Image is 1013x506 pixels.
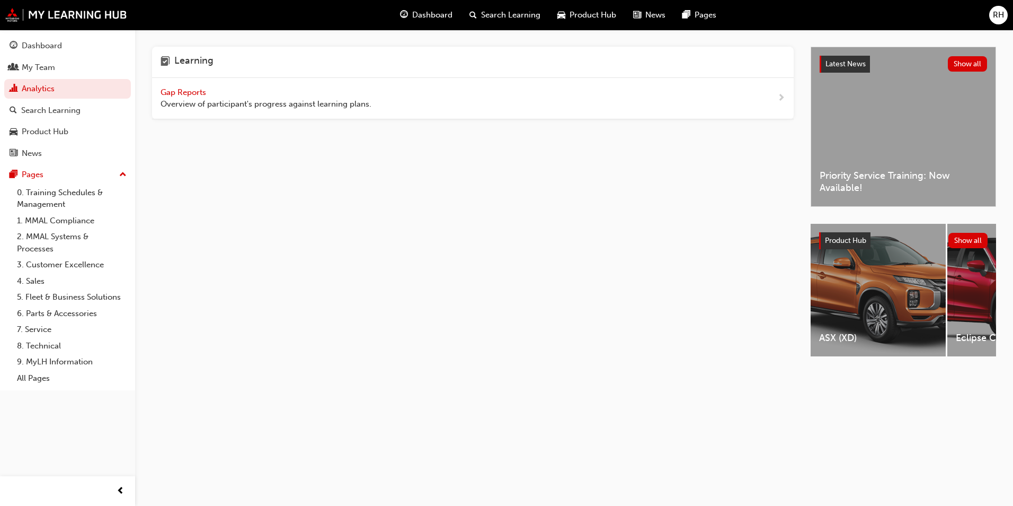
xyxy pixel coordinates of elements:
span: Overview of participant's progress against learning plans. [161,98,371,110]
span: car-icon [10,127,17,137]
button: Show all [948,56,988,72]
a: news-iconNews [625,4,674,26]
span: car-icon [557,8,565,22]
a: 3. Customer Excellence [13,257,131,273]
div: Dashboard [22,40,62,52]
button: RH [989,6,1008,24]
button: Pages [4,165,131,185]
span: chart-icon [10,84,17,94]
span: pages-icon [682,8,690,22]
span: search-icon [10,106,17,116]
button: Show all [948,233,988,248]
span: Product Hub [570,9,616,21]
a: 0. Training Schedules & Management [13,185,131,213]
span: Product Hub [825,236,866,245]
a: Latest NewsShow all [820,56,987,73]
span: search-icon [469,8,477,22]
div: Pages [22,169,43,181]
a: search-iconSearch Learning [461,4,549,26]
a: pages-iconPages [674,4,725,26]
span: guage-icon [400,8,408,22]
div: News [22,147,42,160]
span: Gap Reports [161,88,208,97]
span: Dashboard [412,9,452,21]
span: up-icon [119,168,127,182]
span: Latest News [825,59,866,68]
span: learning-icon [161,55,170,69]
a: car-iconProduct Hub [549,4,625,26]
a: Gap Reports Overview of participant's progress against learning plans.next-icon [152,78,794,119]
span: next-icon [777,92,785,105]
a: guage-iconDashboard [392,4,461,26]
a: My Team [4,58,131,77]
div: Product Hub [22,126,68,138]
span: Priority Service Training: Now Available! [820,170,987,194]
span: prev-icon [117,485,125,498]
div: Search Learning [21,104,81,117]
div: My Team [22,62,55,74]
a: Latest NewsShow allPriority Service Training: Now Available! [811,47,996,207]
a: 1. MMAL Compliance [13,213,131,229]
a: All Pages [13,370,131,387]
button: DashboardMy TeamAnalyticsSearch LearningProduct HubNews [4,34,131,165]
a: Dashboard [4,36,131,56]
a: Product HubShow all [819,232,988,249]
a: Analytics [4,79,131,99]
h4: Learning [174,55,214,69]
span: RH [993,9,1004,21]
a: 6. Parts & Accessories [13,306,131,322]
span: ASX (XD) [819,332,937,344]
img: mmal [5,8,127,22]
span: news-icon [10,149,17,159]
a: 7. Service [13,321,131,338]
a: News [4,144,131,163]
a: 8. Technical [13,338,131,354]
span: pages-icon [10,170,17,180]
a: Search Learning [4,101,131,120]
span: people-icon [10,63,17,73]
a: 2. MMAL Systems & Processes [13,229,131,257]
span: News [645,9,665,21]
a: ASX (XD) [811,224,946,356]
span: guage-icon [10,41,17,51]
a: 5. Fleet & Business Solutions [13,289,131,306]
span: Search Learning [481,9,540,21]
a: 9. MyLH Information [13,354,131,370]
span: news-icon [633,8,641,22]
span: Pages [695,9,716,21]
a: Product Hub [4,122,131,142]
a: 4. Sales [13,273,131,290]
